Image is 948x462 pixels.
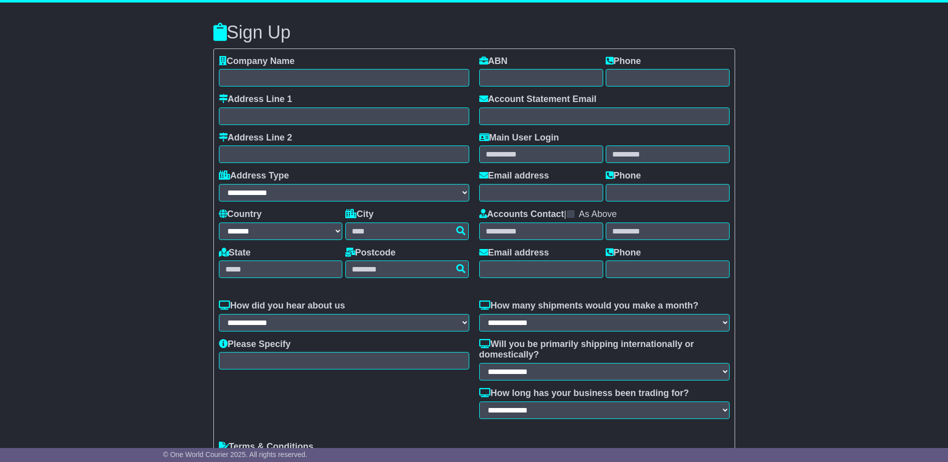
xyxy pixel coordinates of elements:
[219,56,295,67] label: Company Name
[479,56,508,67] label: ABN
[606,170,641,181] label: Phone
[479,247,549,258] label: Email address
[219,209,262,220] label: Country
[219,339,291,350] label: Please Specify
[606,56,641,67] label: Phone
[213,22,735,42] h3: Sign Up
[479,209,564,220] label: Accounts Contact
[479,339,730,360] label: Will you be primarily shipping internationally or domestically?
[479,209,730,222] div: |
[479,94,597,105] label: Account Statement Email
[219,170,289,181] label: Address Type
[479,132,559,143] label: Main User Login
[219,132,292,143] label: Address Line 2
[219,441,314,452] label: Terms & Conditions
[163,450,307,458] span: © One World Courier 2025. All rights reserved.
[345,209,374,220] label: City
[219,300,345,311] label: How did you hear about us
[479,388,689,399] label: How long has your business been trading for?
[579,209,617,220] label: As Above
[219,94,292,105] label: Address Line 1
[345,247,396,258] label: Postcode
[219,247,251,258] label: State
[606,247,641,258] label: Phone
[479,300,699,311] label: How many shipments would you make a month?
[479,170,549,181] label: Email address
